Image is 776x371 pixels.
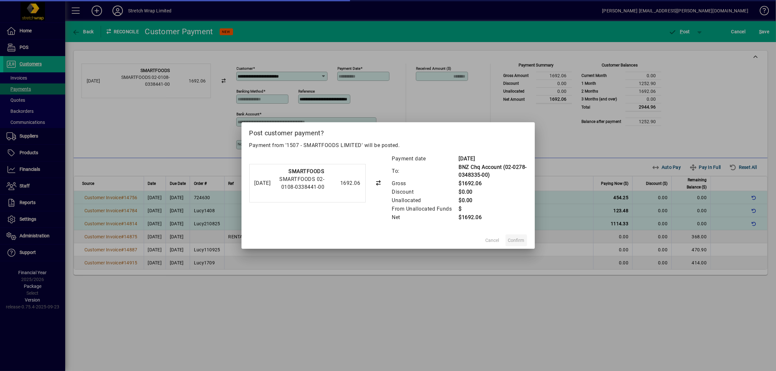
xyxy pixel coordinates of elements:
[280,176,325,190] span: SMARTFOODS 02-0108-0338441-00
[459,188,527,196] td: $0.00
[459,205,527,213] td: $
[459,179,527,188] td: $1692.06
[328,179,360,187] div: 1692.06
[249,141,527,149] p: Payment from '1507 - SMARTFOODS LIMITED' will be posted.
[255,179,271,187] div: [DATE]
[459,155,527,163] td: [DATE]
[392,205,459,213] td: From Unallocated Funds
[289,168,325,174] strong: SMARTFOODS
[242,122,535,141] h2: Post customer payment?
[392,179,459,188] td: Gross
[392,163,459,179] td: To:
[459,213,527,222] td: $1692.06
[392,213,459,222] td: Net
[459,163,527,179] td: BNZ Chq Account (02-0278-0348335-00)
[392,196,459,205] td: Unallocated
[459,196,527,205] td: $0.00
[392,188,459,196] td: Discount
[392,155,459,163] td: Payment date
